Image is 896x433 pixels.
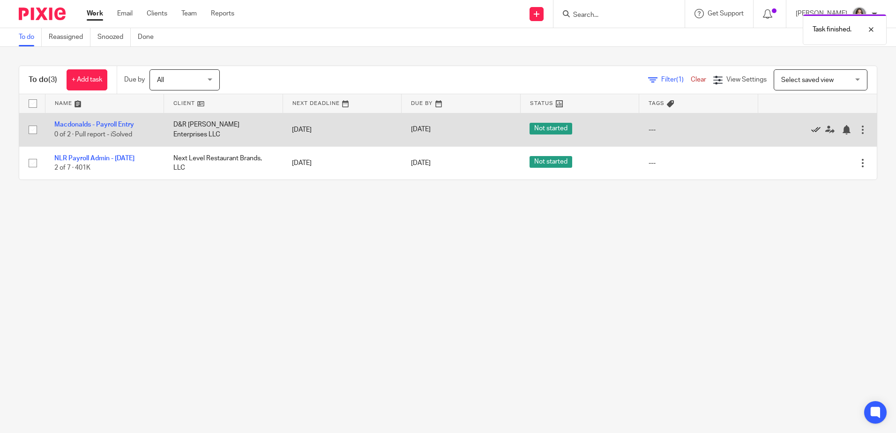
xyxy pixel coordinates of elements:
[19,28,42,46] a: To do
[97,28,131,46] a: Snoozed
[283,113,402,146] td: [DATE]
[147,9,167,18] a: Clients
[157,77,164,83] span: All
[283,146,402,179] td: [DATE]
[19,7,66,20] img: Pixie
[649,158,749,168] div: ---
[138,28,161,46] a: Done
[181,9,197,18] a: Team
[411,127,431,133] span: [DATE]
[781,77,834,83] span: Select saved view
[852,7,867,22] img: headshot%20-%20work.jpg
[54,131,132,138] span: 0 of 2 · Pull report - iSolved
[29,75,57,85] h1: To do
[87,9,103,18] a: Work
[164,113,283,146] td: D&R [PERSON_NAME] Enterprises LLC
[67,69,107,90] a: + Add task
[530,123,572,134] span: Not started
[49,28,90,46] a: Reassigned
[411,160,431,166] span: [DATE]
[691,76,706,83] a: Clear
[164,146,283,179] td: Next Level Restaurant Brands, LLC
[726,76,767,83] span: View Settings
[124,75,145,84] p: Due by
[54,164,90,171] span: 2 of 7 · 401K
[813,25,851,34] p: Task finished.
[211,9,234,18] a: Reports
[54,155,134,162] a: NLR Payroll Admin - [DATE]
[117,9,133,18] a: Email
[649,101,665,106] span: Tags
[649,125,749,134] div: ---
[661,76,691,83] span: Filter
[54,121,134,128] a: Macdonalds - Payroll Entry
[48,76,57,83] span: (3)
[676,76,684,83] span: (1)
[811,125,825,134] a: Mark as done
[530,156,572,168] span: Not started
